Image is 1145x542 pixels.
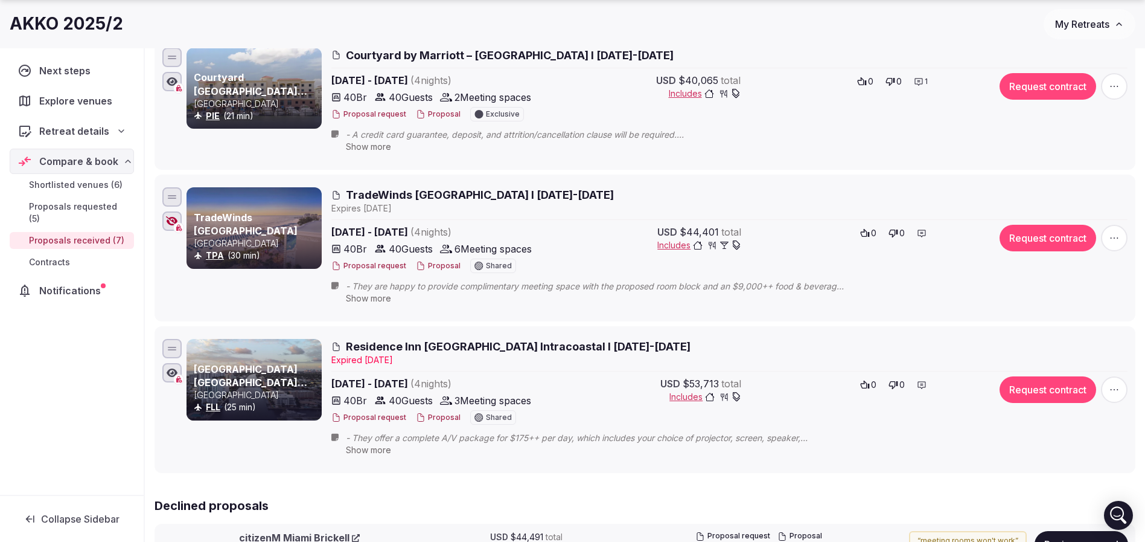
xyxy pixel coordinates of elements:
span: [DATE] - [DATE] [331,73,544,88]
span: total [721,225,741,239]
a: Proposals requested (5) [10,198,134,227]
button: Proposal [777,531,822,541]
span: 40 Br [343,393,367,408]
span: 0 [871,227,876,239]
span: Proposals received (7) [29,234,124,247]
button: FLL [206,401,220,413]
span: Notifications [39,283,106,298]
span: USD [657,225,677,239]
span: total [721,376,741,391]
div: Open Intercom Messenger [1104,501,1133,530]
button: Includes [657,239,741,251]
button: 0 [853,73,877,90]
span: ( 4 night s ) [410,378,451,390]
button: 0 [885,225,908,242]
span: 0 [896,76,902,88]
a: FLL [206,402,220,412]
button: Proposal [416,109,461,120]
a: Shortlisted venues (6) [10,176,134,193]
span: 0 [868,76,873,88]
button: 0 [882,73,905,90]
span: USD [656,73,676,88]
span: $44,401 [680,225,719,239]
button: 0 [885,376,908,393]
span: 40 Br [343,242,367,256]
a: Next steps [10,58,134,83]
h1: AKKO 2025/2 [10,12,123,36]
button: Proposal request [331,109,406,120]
a: Explore venues [10,88,134,114]
span: 40 Guests [389,90,433,105]
span: USD [660,376,680,391]
button: TPA [206,250,224,262]
button: Proposal request [331,413,406,423]
a: Notifications [10,278,134,303]
span: Residence Inn [GEOGRAPHIC_DATA] Intracoastal I [DATE]-[DATE] [346,339,691,354]
span: 0 [899,379,905,391]
h2: Declined proposals [155,497,1135,514]
button: Proposal [416,261,461,271]
p: [GEOGRAPHIC_DATA] [194,98,319,110]
div: (30 min) [194,250,319,262]
span: [DATE] - [DATE] [331,376,544,391]
span: Proposals requested (5) [29,201,129,225]
span: ( 4 night s ) [410,74,451,86]
span: My Retreats [1055,18,1109,30]
span: Compare & book [39,154,118,169]
span: Contracts [29,256,70,268]
span: Next steps [39,63,95,78]
span: Collapse Sidebar [41,513,120,525]
span: - They offer a complete A/V package for $175++ per day, which includes your choice of projector, ... [346,432,872,444]
span: Shortlisted venues (6) [29,179,123,191]
button: 0 [856,376,880,393]
span: $53,713 [683,376,719,391]
div: (21 min) [194,110,319,122]
button: 0 [856,225,880,242]
div: Expire d [DATE] [331,354,1127,366]
span: 40 Guests [389,393,433,408]
span: Retreat details [39,124,109,138]
span: - They are happy to provide complimentary meeting space with the proposed room block and an $9,00... [346,280,872,292]
span: Exclusive [486,111,520,118]
span: Shared [486,262,512,269]
span: ( 4 night s ) [410,226,451,238]
span: Show more [346,293,391,303]
span: Show more [346,141,391,152]
p: [GEOGRAPHIC_DATA] [194,389,319,401]
span: TradeWinds [GEOGRAPHIC_DATA] I [DATE]-[DATE] [346,187,614,202]
span: Courtyard by Marriott – [GEOGRAPHIC_DATA] I [DATE]-[DATE] [346,48,674,63]
button: Includes [669,391,741,403]
a: TradeWinds [GEOGRAPHIC_DATA] [194,211,298,237]
a: Courtyard [GEOGRAPHIC_DATA] [GEOGRAPHIC_DATA]/[GEOGRAPHIC_DATA] [194,71,405,111]
button: My Retreats [1044,9,1135,39]
button: Proposal [416,413,461,423]
a: PIE [206,111,220,121]
a: [GEOGRAPHIC_DATA] [GEOGRAPHIC_DATA] Intracoastal/Il [GEOGRAPHIC_DATA] [194,363,307,416]
span: 40 Br [343,90,367,105]
span: 40 Guests [389,242,433,256]
span: total [721,73,741,88]
a: TPA [206,250,224,260]
span: 0 [871,379,876,391]
button: PIE [206,110,220,122]
button: Includes [669,88,741,100]
span: Shared [486,414,512,421]
button: Request contract [1000,73,1096,100]
button: Proposal request [331,261,406,271]
button: Collapse Sidebar [10,506,134,532]
span: 1 [925,77,928,87]
a: Contracts [10,254,134,271]
button: Request contract [1000,376,1096,403]
span: 0 [899,227,905,239]
div: Expire s [DATE] [331,202,1127,215]
p: [GEOGRAPHIC_DATA] [194,237,319,250]
span: - A credit card guarantee, deposit, and attrition/cancellation clause will be required. - Breakou... [346,129,872,141]
span: Explore venues [39,94,117,108]
span: [DATE] - [DATE] [331,225,544,239]
span: 2 Meeting spaces [454,90,531,105]
span: 3 Meeting spaces [454,393,531,408]
button: Request contract [1000,225,1096,251]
